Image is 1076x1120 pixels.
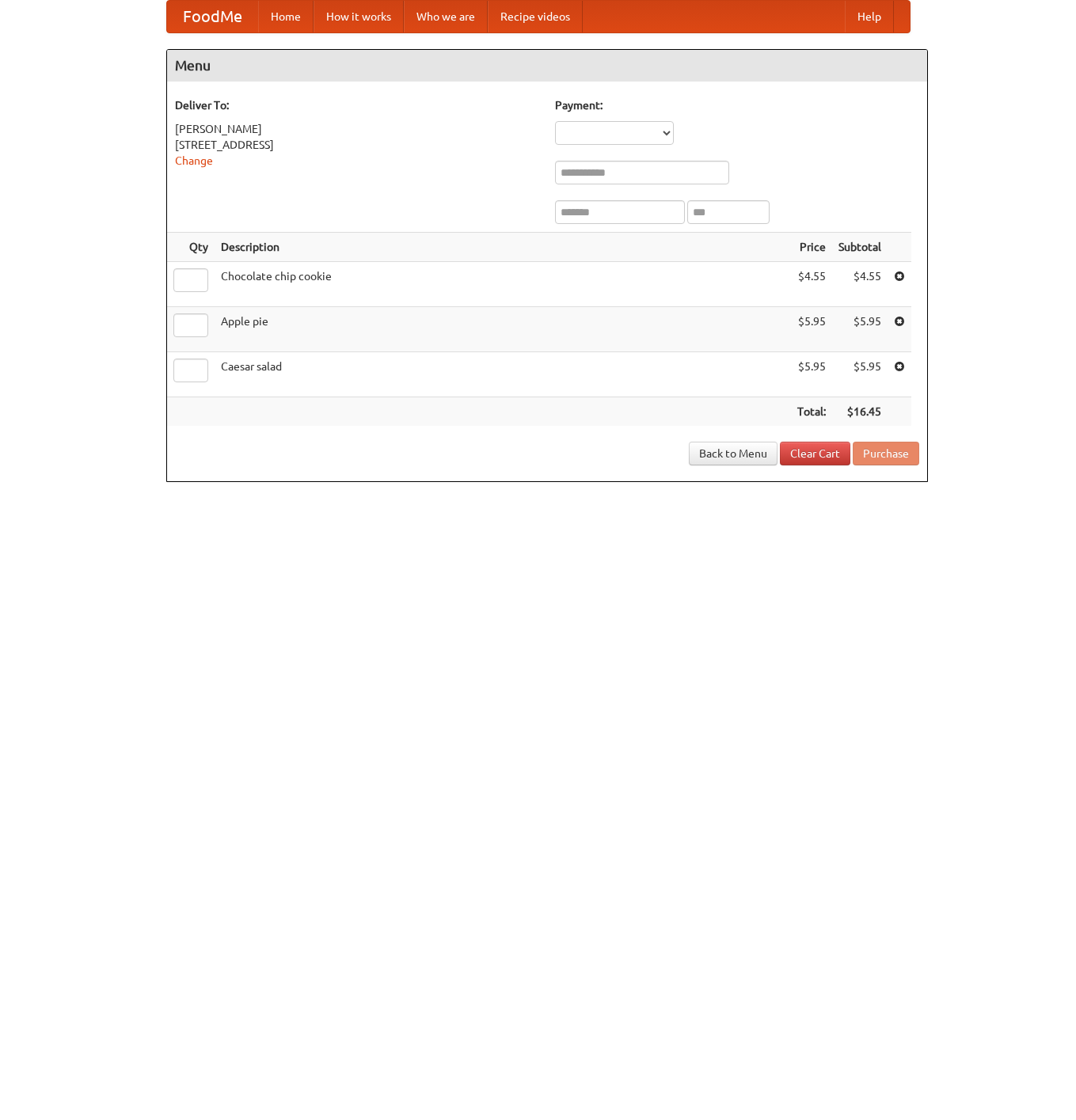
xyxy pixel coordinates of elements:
[845,1,894,32] a: Help
[167,1,258,32] a: FoodMe
[780,442,850,465] a: Clear Cart
[488,1,583,32] a: Recipe videos
[175,137,539,153] div: [STREET_ADDRESS]
[791,262,832,307] td: $4.55
[215,262,791,307] td: Chocolate chip cookie
[853,442,919,465] button: Purchase
[832,233,888,262] th: Subtotal
[791,307,832,352] td: $5.95
[791,352,832,397] td: $5.95
[215,307,791,352] td: Apple pie
[832,352,888,397] td: $5.95
[314,1,404,32] a: How it works
[791,233,832,262] th: Price
[832,262,888,307] td: $4.55
[175,154,213,167] a: Change
[555,97,919,113] h5: Payment:
[404,1,488,32] a: Who we are
[215,352,791,397] td: Caesar salad
[175,121,539,137] div: [PERSON_NAME]
[791,397,832,427] th: Total:
[167,233,215,262] th: Qty
[258,1,314,32] a: Home
[175,97,539,113] h5: Deliver To:
[167,50,927,82] h4: Menu
[832,397,888,427] th: $16.45
[832,307,888,352] td: $5.95
[215,233,791,262] th: Description
[689,442,778,465] a: Back to Menu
